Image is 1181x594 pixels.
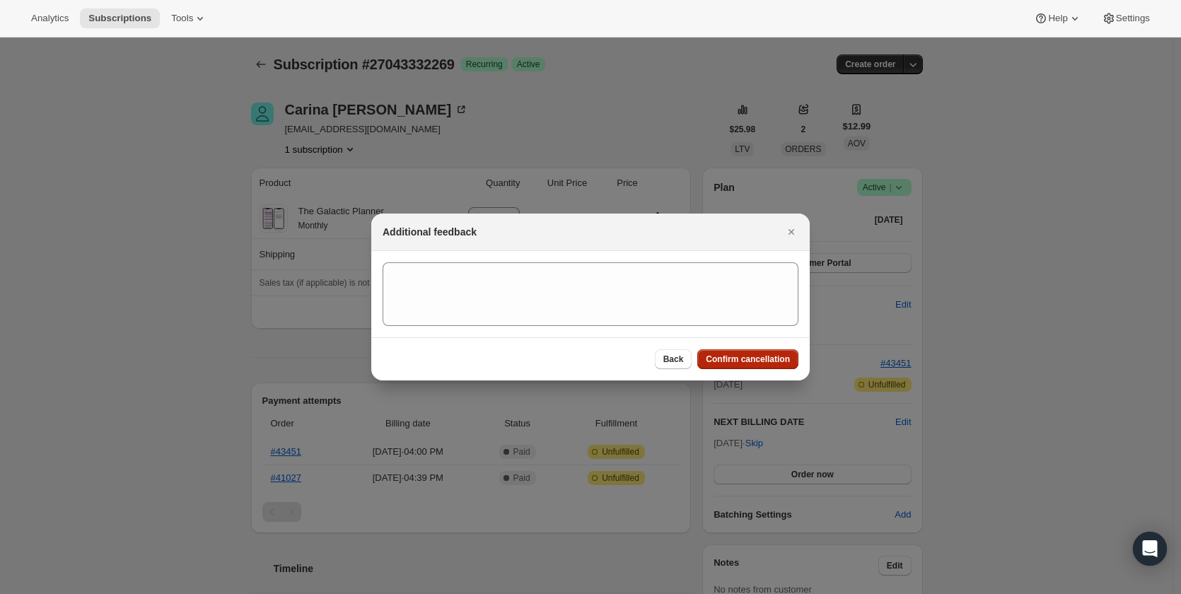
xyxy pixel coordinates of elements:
span: Tools [171,13,193,24]
span: Back [663,354,684,365]
button: Close [781,222,801,242]
span: Settings [1116,13,1150,24]
button: Back [655,349,692,369]
span: Confirm cancellation [706,354,790,365]
button: Confirm cancellation [697,349,798,369]
button: Settings [1093,8,1158,28]
span: Analytics [31,13,69,24]
div: Open Intercom Messenger [1133,532,1167,566]
span: Help [1048,13,1067,24]
button: Subscriptions [80,8,160,28]
button: Tools [163,8,216,28]
span: Subscriptions [88,13,151,24]
button: Help [1025,8,1090,28]
button: Analytics [23,8,77,28]
h2: Additional feedback [383,225,477,239]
